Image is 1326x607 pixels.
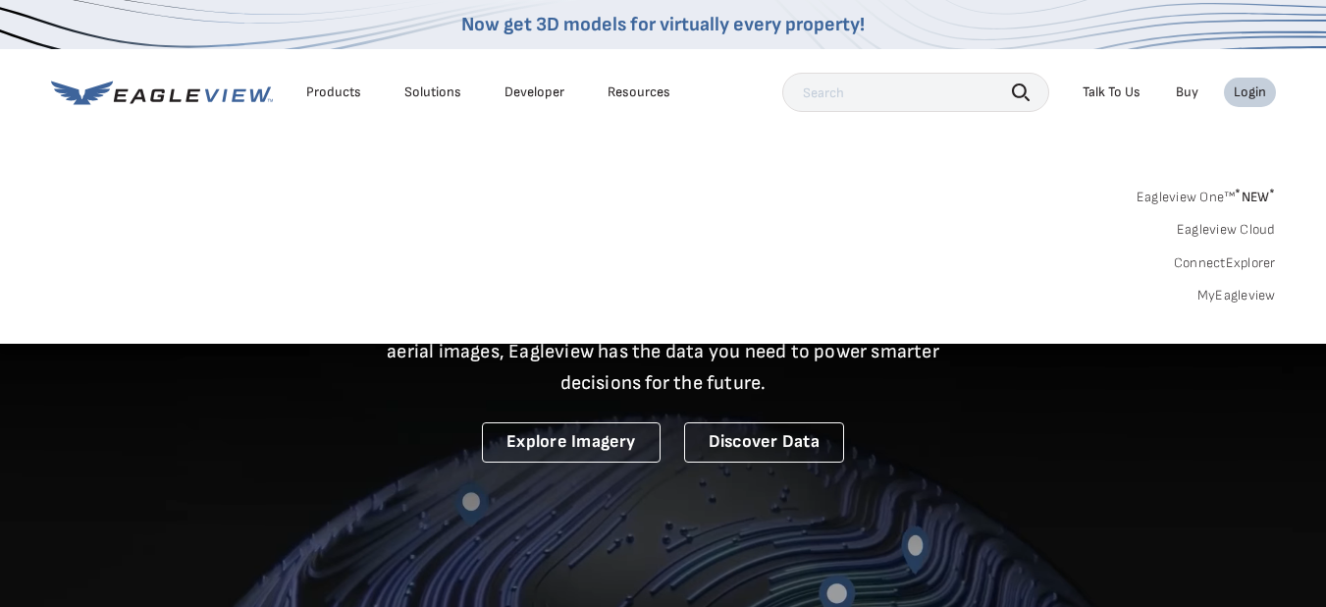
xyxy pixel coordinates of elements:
[782,73,1049,112] input: Search
[1176,83,1198,101] a: Buy
[608,83,670,101] div: Resources
[482,422,661,463] a: Explore Imagery
[363,304,964,399] p: A new era starts here. Built on more than 3.5 billion high-resolution aerial images, Eagleview ha...
[306,83,361,101] div: Products
[461,13,865,36] a: Now get 3D models for virtually every property!
[684,422,844,463] a: Discover Data
[1197,287,1276,304] a: MyEagleview
[1235,189,1275,205] span: NEW
[1083,83,1140,101] div: Talk To Us
[404,83,461,101] div: Solutions
[1174,254,1276,272] a: ConnectExplorer
[1137,183,1276,205] a: Eagleview One™*NEW*
[1177,221,1276,239] a: Eagleview Cloud
[504,83,564,101] a: Developer
[1234,83,1266,101] div: Login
